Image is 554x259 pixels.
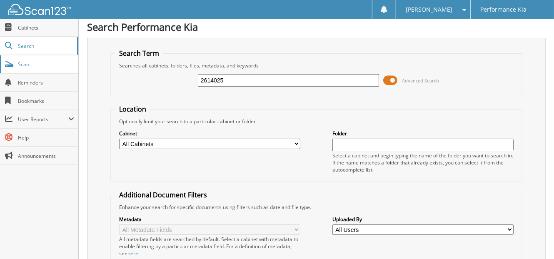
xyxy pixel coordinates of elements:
[512,219,554,259] iframe: Chat Widget
[332,130,514,137] label: Folder
[18,79,74,86] span: Reminders
[18,42,73,50] span: Search
[18,24,74,31] span: Cabinets
[406,7,453,12] span: [PERSON_NAME]
[8,4,71,15] img: scan123-logo-white.svg
[119,130,300,137] label: Cabinet
[115,118,518,125] div: Optionally limit your search to a particular cabinet or folder
[18,116,68,123] span: User Reports
[87,20,546,34] h1: Search Performance Kia
[115,190,211,199] legend: Additional Document Filters
[115,105,150,114] legend: Location
[127,250,138,257] a: here
[115,49,163,58] legend: Search Term
[332,216,514,223] label: Uploaded By
[115,204,518,211] div: Enhance your search for specific documents using filters such as date and file type.
[119,216,300,223] label: Metadata
[115,62,518,69] div: Searches all cabinets, folders, files, metadata, and keywords
[480,7,527,12] span: Performance Kia
[402,77,439,84] span: Advanced Search
[119,236,300,257] div: All metadata fields are searched by default. Select a cabinet with metadata to enable filtering b...
[18,134,74,141] span: Help
[332,152,514,173] div: Select a cabinet and begin typing the name of the folder you want to search in. If the name match...
[18,152,74,159] span: Announcements
[18,61,74,68] span: Scan
[18,97,74,105] span: Bookmarks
